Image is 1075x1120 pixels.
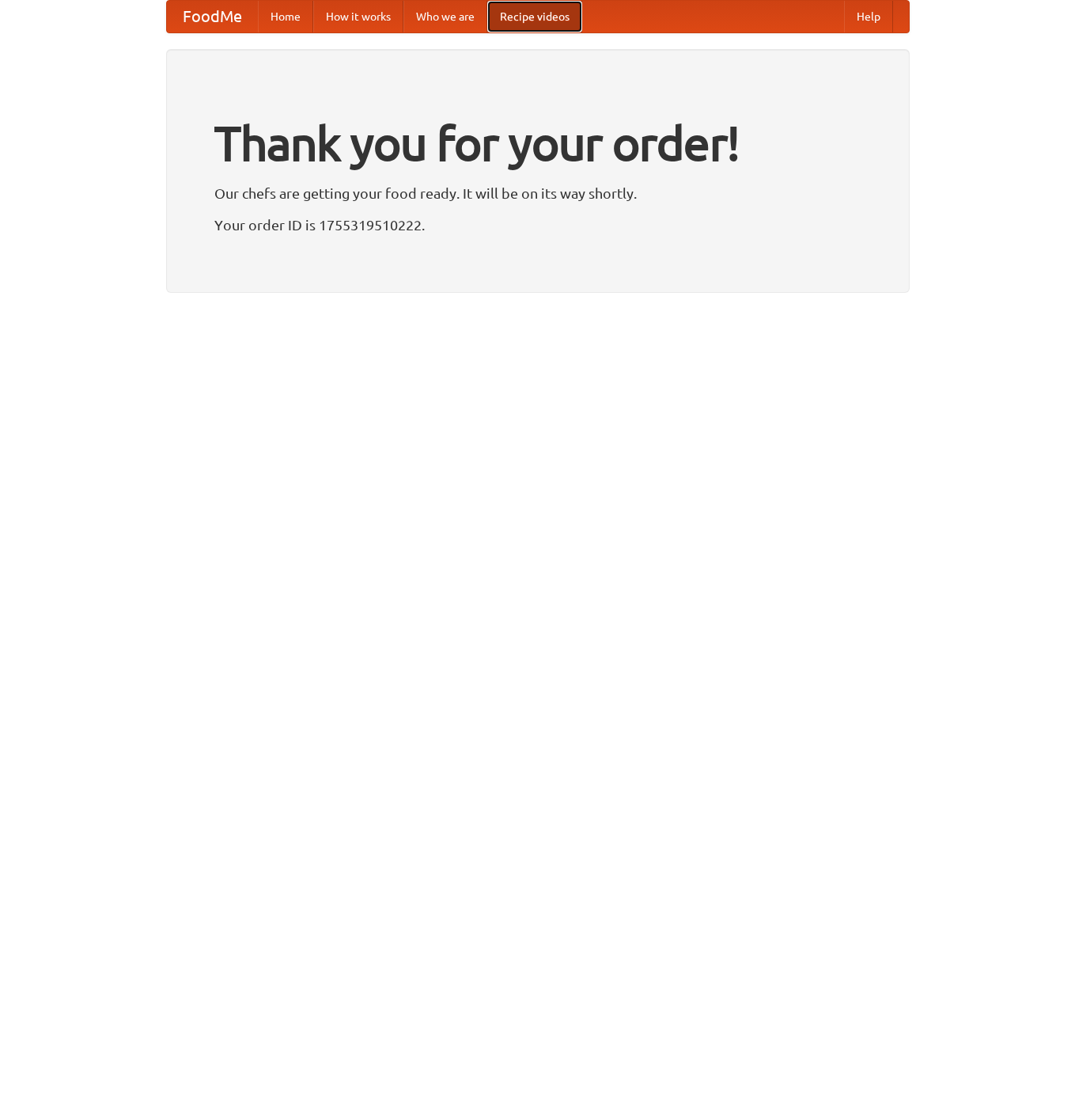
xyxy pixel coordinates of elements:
[214,181,861,205] p: Our chefs are getting your food ready. It will be on its way shortly.
[487,1,582,32] a: Recipe videos
[313,1,403,32] a: How it works
[214,105,861,181] h1: Thank you for your order!
[167,1,258,32] a: FoodMe
[844,1,893,32] a: Help
[214,213,861,237] p: Your order ID is 1755319510222.
[258,1,313,32] a: Home
[403,1,487,32] a: Who we are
